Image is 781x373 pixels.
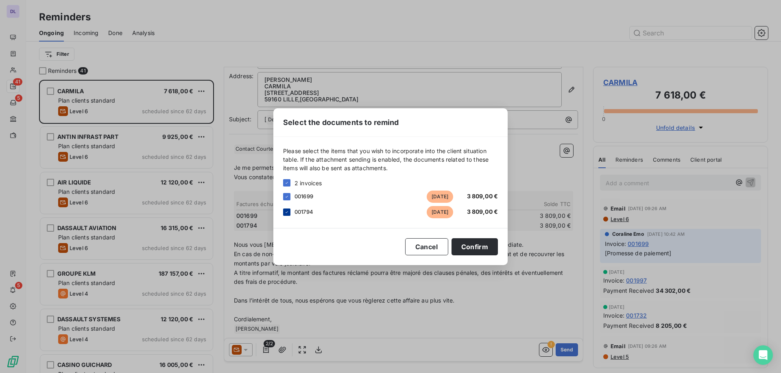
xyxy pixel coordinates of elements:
[295,208,313,215] span: 001794
[283,117,399,128] span: Select the documents to remind
[427,191,453,203] span: [DATE]
[283,147,498,172] span: Please select the items that you wish to incorporate into the client situation table. If the atta...
[427,206,453,218] span: [DATE]
[467,193,498,200] span: 3 809,00 €
[295,179,322,187] span: 2 invoices
[467,208,498,215] span: 3 809,00 €
[405,238,448,255] button: Cancel
[295,193,313,200] span: 001699
[753,345,773,365] div: Open Intercom Messenger
[452,238,498,255] button: Confirm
